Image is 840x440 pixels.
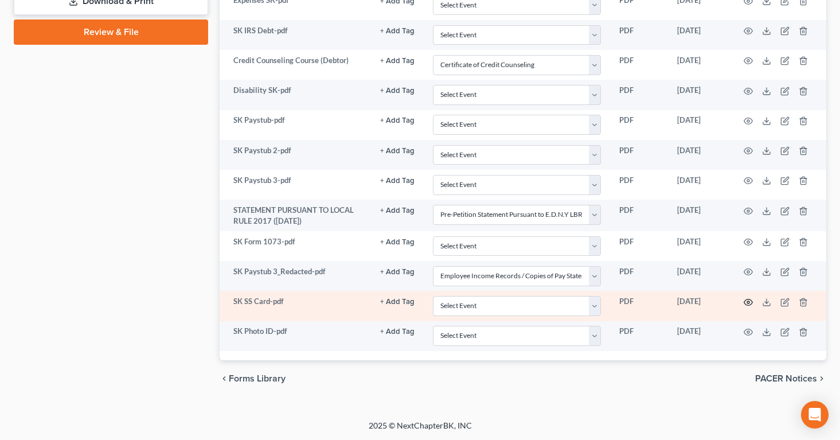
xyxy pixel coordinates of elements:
[380,177,415,185] button: + Add Tag
[668,321,730,351] td: [DATE]
[668,110,730,140] td: [DATE]
[220,50,371,80] td: Credit Counseling Course (Debtor)
[220,200,371,231] td: STATEMENT PURSUANT TO LOCAL RULE 2017 ([DATE])
[380,239,415,246] button: + Add Tag
[801,401,829,429] div: Open Intercom Messenger
[380,115,415,126] a: + Add Tag
[380,28,415,35] button: + Add Tag
[668,200,730,231] td: [DATE]
[668,291,730,321] td: [DATE]
[668,231,730,261] td: [DATE]
[668,80,730,110] td: [DATE]
[380,266,415,277] a: + Add Tag
[380,236,415,247] a: + Add Tag
[380,205,415,216] a: + Add Tag
[610,291,668,321] td: PDF
[380,147,415,155] button: + Add Tag
[668,50,730,80] td: [DATE]
[380,55,415,66] a: + Add Tag
[380,57,415,65] button: + Add Tag
[755,374,817,383] span: PACER Notices
[610,80,668,110] td: PDF
[668,261,730,291] td: [DATE]
[380,296,415,307] a: + Add Tag
[610,231,668,261] td: PDF
[220,110,371,140] td: SK Paystub-pdf
[610,140,668,170] td: PDF
[610,20,668,50] td: PDF
[220,374,229,383] i: chevron_left
[380,298,415,306] button: + Add Tag
[220,291,371,321] td: SK SS Card-pdf
[380,117,415,124] button: + Add Tag
[220,231,371,261] td: SK Form 1073-pdf
[14,20,208,45] a: Review & File
[220,140,371,170] td: SK Paystub 2-pdf
[220,20,371,50] td: SK IRS Debt-pdf
[817,374,826,383] i: chevron_right
[610,261,668,291] td: PDF
[668,20,730,50] td: [DATE]
[610,50,668,80] td: PDF
[220,80,371,110] td: Disability SK-pdf
[668,170,730,200] td: [DATE]
[220,170,371,200] td: SK Paystub 3-pdf
[380,87,415,95] button: + Add Tag
[380,85,415,96] a: + Add Tag
[220,261,371,291] td: SK Paystub 3_Redacted-pdf
[610,321,668,351] td: PDF
[380,25,415,36] a: + Add Tag
[229,374,286,383] span: Forms Library
[610,200,668,231] td: PDF
[380,175,415,186] a: + Add Tag
[220,321,371,351] td: SK Photo ID-pdf
[380,145,415,156] a: + Add Tag
[380,326,415,337] a: + Add Tag
[220,374,286,383] button: chevron_left Forms Library
[380,268,415,276] button: + Add Tag
[755,374,826,383] button: PACER Notices chevron_right
[610,170,668,200] td: PDF
[668,140,730,170] td: [DATE]
[380,207,415,215] button: + Add Tag
[380,328,415,336] button: + Add Tag
[610,110,668,140] td: PDF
